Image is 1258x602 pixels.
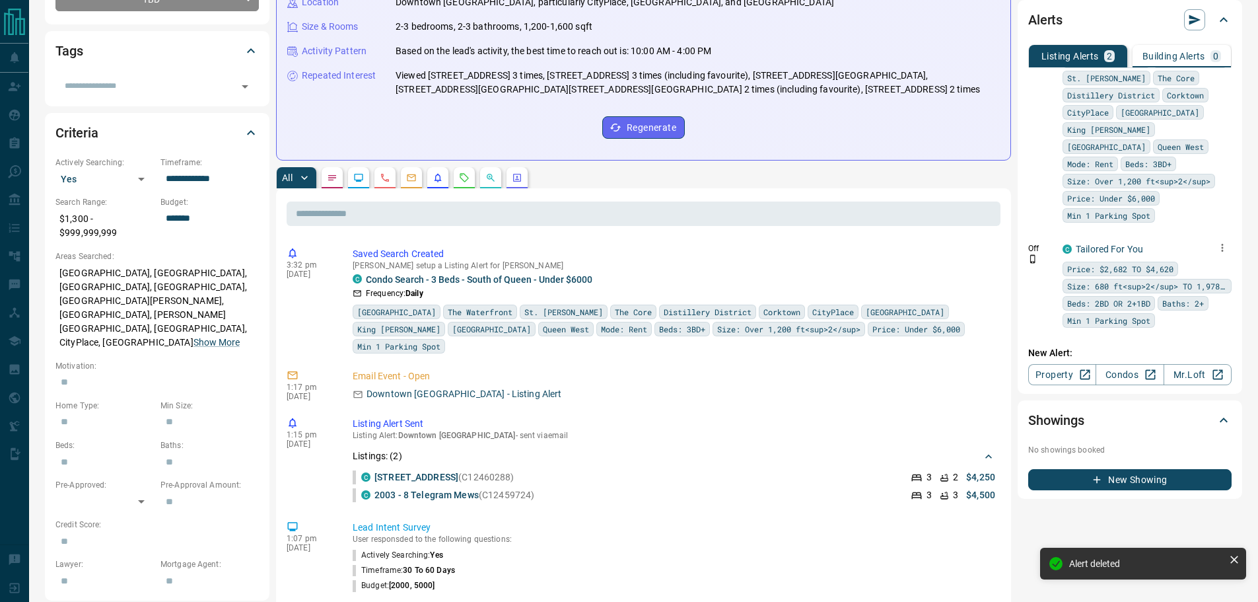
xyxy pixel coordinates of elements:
p: 1:17 pm [287,383,333,392]
p: 2 [1107,52,1112,61]
a: Property [1028,364,1096,385]
div: condos.ca [361,490,370,500]
button: Open [236,77,254,96]
svg: Emails [406,172,417,183]
span: Baths: 2+ [1162,297,1204,310]
span: Min 1 Parking Spot [1067,314,1150,327]
span: Downtown [GEOGRAPHIC_DATA] [398,431,516,440]
span: Queen West [543,322,589,336]
p: 1:07 pm [287,534,333,543]
p: Timeframe: [160,157,259,169]
p: Pre-Approval Amount: [160,479,259,491]
span: The Core [1158,71,1195,85]
h2: Tags [55,40,83,61]
p: $1,300 - $999,999,999 [55,208,154,244]
p: 0 [1213,52,1218,61]
span: CityPlace [1067,106,1109,119]
svg: Requests [459,172,470,183]
span: King [PERSON_NAME] [357,322,440,336]
div: Alert deleted [1069,558,1224,569]
span: Size: Over 1,200 ft<sup>2</sup> [717,322,860,336]
div: Criteria [55,117,259,149]
p: $4,500 [966,488,995,502]
p: All [282,173,293,182]
button: New Showing [1028,469,1232,490]
a: [STREET_ADDRESS] [374,472,458,482]
p: Off [1028,243,1055,254]
p: Motivation: [55,360,259,372]
p: Actively Searching: [55,157,154,169]
a: Condo Search - 3 Beds - South of Queen - Under $6000 [366,274,592,285]
span: Price: Under $6,000 [1067,192,1155,205]
p: Email Event - Open [353,369,995,383]
svg: Push Notification Only [1028,254,1037,264]
p: (C12459724) [374,488,534,502]
span: Mode: Rent [1067,157,1113,170]
span: [GEOGRAPHIC_DATA] [866,305,944,319]
a: 2003 - 8 Telegram Mews [374,490,479,500]
p: Frequency: [366,287,423,299]
p: actively searching : [353,550,443,561]
p: [DATE] [287,270,333,279]
div: Yes [55,169,154,190]
p: budget : [353,580,435,591]
span: Queen West [1158,140,1204,153]
span: Yes [430,550,442,560]
p: Downtown [GEOGRAPHIC_DATA] - Listing Alert [367,387,562,401]
p: $4,250 [966,470,995,484]
p: 3 [926,488,932,502]
p: [DATE] [287,543,333,552]
span: Distillery District [664,305,751,319]
p: Search Range: [55,196,154,208]
p: Pre-Approved: [55,479,154,491]
span: [GEOGRAPHIC_DATA] [1121,106,1199,119]
span: Beds: 2BD OR 2+1BD [1067,297,1150,310]
span: Distillery District [1067,89,1155,102]
p: Lawyer: [55,558,154,570]
p: Repeated Interest [302,69,376,83]
span: The Waterfront [448,305,512,319]
p: Listing Alerts [1041,52,1099,61]
span: [GEOGRAPHIC_DATA] [1067,140,1146,153]
span: Mode: Rent [601,322,647,336]
div: Alerts [1028,4,1232,36]
p: User responsded to the following questions: [353,535,995,544]
span: Price: $2,682 TO $4,620 [1067,262,1173,276]
span: The Core [615,305,652,319]
p: [DATE] [287,392,333,401]
span: [GEOGRAPHIC_DATA] [357,305,436,319]
p: 3 [953,488,958,502]
p: Min Size: [160,400,259,412]
span: King [PERSON_NAME] [1067,123,1150,136]
strong: Daily [405,289,423,298]
svg: Listing Alerts [433,172,443,183]
span: Corktown [763,305,800,319]
p: Mortgage Agent: [160,558,259,570]
div: condos.ca [353,274,362,283]
p: Baths: [160,439,259,451]
svg: Lead Browsing Activity [353,172,364,183]
h2: Alerts [1028,9,1063,30]
div: Showings [1028,404,1232,436]
p: No showings booked [1028,444,1232,456]
span: CityPlace [812,305,854,319]
span: Price: Under $6,000 [872,322,960,336]
svg: Opportunities [485,172,496,183]
span: Size: 680 ft<sup>2</sup> TO 1,978 ft<sup>2</sup> [1067,280,1227,293]
p: timeframe : [353,565,455,576]
p: Saved Search Created [353,247,995,261]
p: Based on the lead's activity, the best time to reach out is: 10:00 AM - 4:00 PM [396,44,711,58]
p: Size & Rooms [302,20,359,34]
span: [2000, 5000] [389,581,435,590]
span: Beds: 3BD+ [659,322,705,336]
div: condos.ca [361,472,370,482]
p: 3:32 pm [287,260,333,270]
a: Condos [1096,364,1164,385]
p: 3 [926,470,932,484]
p: Areas Searched: [55,250,259,262]
p: [PERSON_NAME] setup a Listing Alert for [PERSON_NAME] [353,261,995,270]
p: (C12460288) [374,470,514,484]
p: Lead Intent Survey [353,521,995,535]
svg: Notes [327,172,337,183]
button: Show More [193,336,240,350]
